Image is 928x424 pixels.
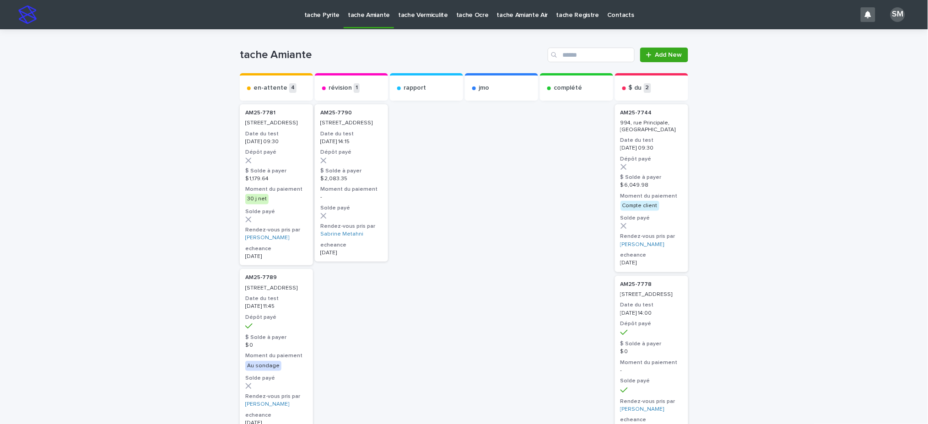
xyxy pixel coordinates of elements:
h3: Moment du paiement [620,193,683,200]
div: Au sondage [245,361,281,371]
a: AM25-7790 [STREET_ADDRESS]Date du test[DATE] 14:15Dépôt payé$ Solde à payer$ 2,083.35Moment du pa... [315,104,388,262]
p: 2 [644,83,651,93]
p: rapport [404,84,426,92]
h3: Dépôt payé [245,314,308,321]
p: AM25-7789 [245,274,308,281]
p: révision [329,84,352,92]
h3: Moment du paiement [245,352,308,360]
h3: Rendez-vous pris par [620,398,683,405]
h3: Rendez-vous pris par [320,223,383,230]
p: $ du [629,84,642,92]
h3: Date du test [245,295,308,302]
h3: echeance [320,242,383,249]
p: [DATE] [620,260,683,266]
p: $ 0 [620,349,683,355]
img: stacker-logo-s-only.png [18,5,37,24]
p: [STREET_ADDRESS] [320,120,383,126]
h3: Moment du paiement [245,186,308,193]
p: [DATE] 09:30 [620,145,683,151]
h3: Dépôt payé [245,149,308,156]
p: [STREET_ADDRESS] [620,291,683,298]
h3: $ Solde à payer [245,167,308,175]
h3: Rendez-vous pris par [245,393,308,400]
p: AM25-7781 [245,110,308,116]
p: $ 0 [245,342,308,349]
a: [PERSON_NAME] [620,242,664,248]
h3: Dépôt payé [320,149,383,156]
a: [PERSON_NAME] [245,235,289,241]
a: Add New [640,48,688,62]
a: [PERSON_NAME] [245,401,289,408]
h3: $ Solde à payer [620,340,683,348]
p: 994, rue Principale, [GEOGRAPHIC_DATA] [620,120,683,133]
p: [STREET_ADDRESS] [245,120,308,126]
p: AM25-7778 [620,281,683,288]
p: - [320,194,383,200]
h1: tache Amiante [240,48,544,62]
p: en-attente [254,84,287,92]
h3: Date du test [320,130,383,138]
h3: echeance [620,416,683,424]
p: AM25-7744 [620,110,683,116]
h3: Date du test [620,301,683,309]
h3: echeance [245,245,308,252]
p: [DATE] [320,250,383,256]
p: complété [554,84,582,92]
p: [DATE] 14:00 [620,310,683,317]
p: [DATE] [245,253,308,260]
h3: $ Solde à payer [245,334,308,341]
h3: Solde payé [620,377,683,385]
div: Compte client [620,201,659,211]
h3: Date du test [620,137,683,144]
a: Sabrine Metahni [320,231,363,237]
p: 1 [354,83,360,93]
div: SM [890,7,905,22]
h3: Solde payé [320,204,383,212]
p: $ 2,083.35 [320,176,383,182]
a: AM25-7781 [STREET_ADDRESS]Date du test[DATE] 09:30Dépôt payé$ Solde à payer$ 1,179.64Moment du pa... [240,104,313,265]
p: AM25-7790 [320,110,383,116]
p: - [620,367,683,374]
h3: $ Solde à payer [320,167,383,175]
p: $ 6,049.98 [620,182,683,188]
h3: echeance [620,252,683,259]
h3: Solde payé [245,208,308,215]
p: [DATE] 11:45 [245,303,308,310]
div: 30 j net [245,194,269,204]
input: Search [548,48,635,62]
h3: Moment du paiement [620,359,683,366]
p: [DATE] 09:30 [245,139,308,145]
h3: Dépôt payé [620,156,683,163]
p: [STREET_ADDRESS] [245,285,308,291]
h3: Moment du paiement [320,186,383,193]
h3: $ Solde à payer [620,174,683,181]
p: [DATE] 14:15 [320,139,383,145]
h3: Date du test [245,130,308,138]
h3: Solde payé [245,375,308,382]
a: AM25-7744 994, rue Principale, [GEOGRAPHIC_DATA]Date du test[DATE] 09:30Dépôt payé$ Solde à payer... [615,104,688,272]
a: [PERSON_NAME] [620,406,664,413]
h3: Solde payé [620,215,683,222]
h3: Rendez-vous pris par [620,233,683,240]
p: jmo [479,84,489,92]
span: Add New [655,52,682,58]
h3: Rendez-vous pris par [245,226,308,234]
p: 4 [289,83,297,93]
h3: echeance [245,412,308,419]
h3: Dépôt payé [620,320,683,327]
p: $ 1,179.64 [245,176,308,182]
